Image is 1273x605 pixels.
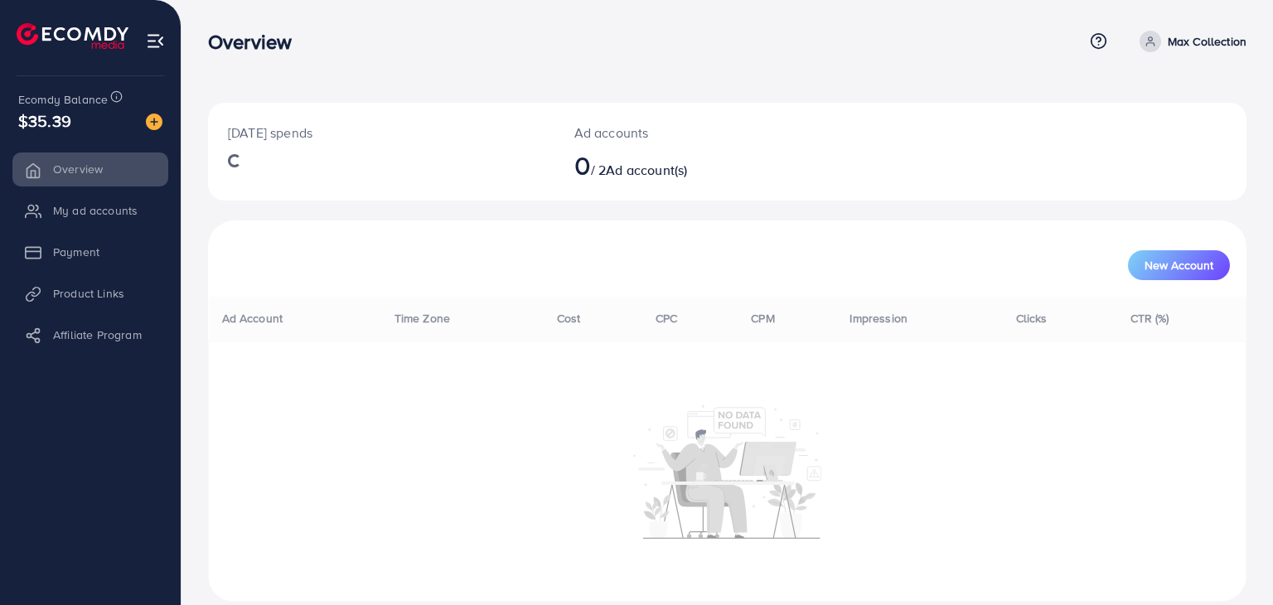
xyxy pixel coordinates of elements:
[1128,250,1230,280] button: New Account
[17,23,128,49] img: logo
[18,109,71,133] span: $35.39
[228,123,535,143] p: [DATE] spends
[574,146,591,184] span: 0
[1133,31,1246,52] a: Max Collection
[208,30,305,54] h3: Overview
[574,149,794,181] h2: / 2
[1145,259,1213,271] span: New Account
[146,31,165,51] img: menu
[18,91,108,108] span: Ecomdy Balance
[1168,31,1246,51] p: Max Collection
[574,123,794,143] p: Ad accounts
[606,161,687,179] span: Ad account(s)
[146,114,162,130] img: image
